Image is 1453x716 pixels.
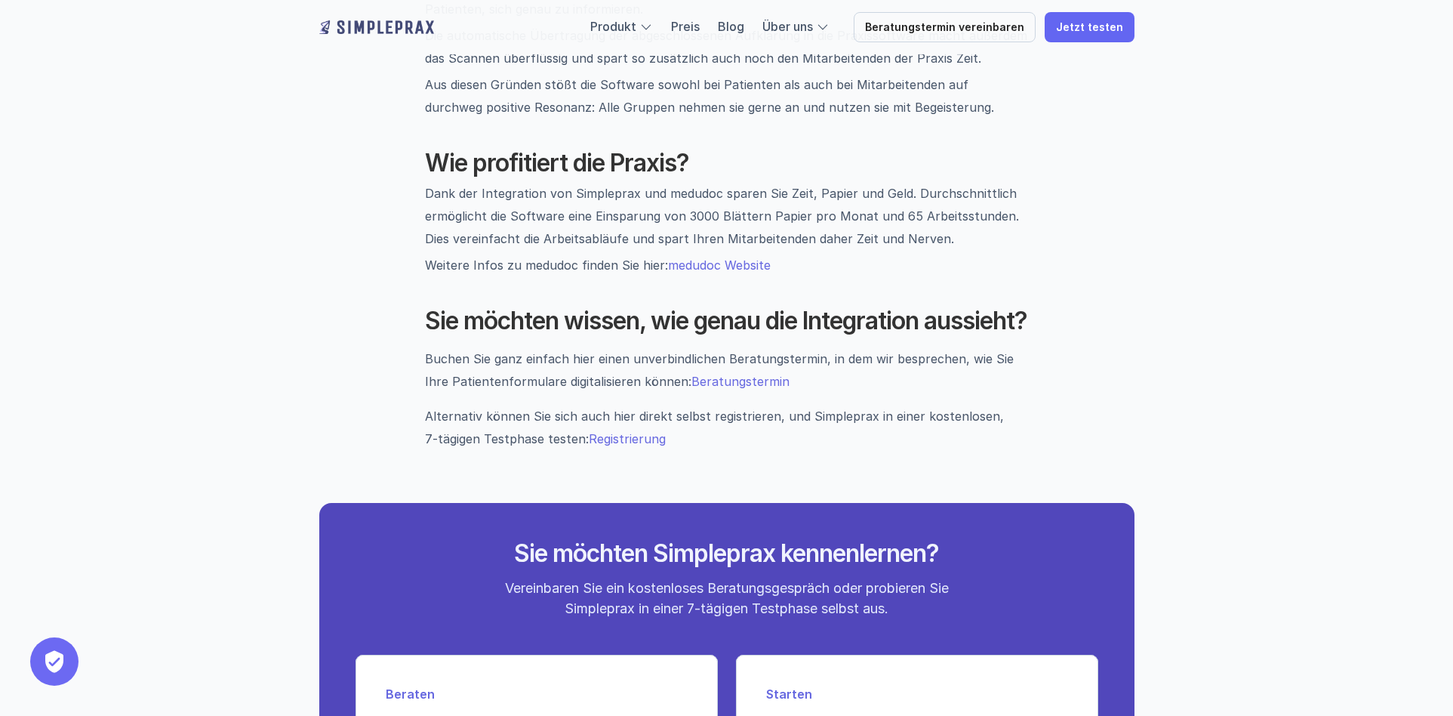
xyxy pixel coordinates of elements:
p: Jetzt testen [1056,21,1123,34]
a: Beratungstermin vereinbaren [854,12,1036,42]
p: Vereinbaren Sie ein kostenloses Beratungsgespräch oder probieren Sie Simpleprax in einer 7-tägige... [491,578,962,619]
p: Dank der Integration von Simpleprax und medudoc sparen Sie Zeit, Papier und Geld. Durchschnittlic... [425,182,1029,250]
p: Aus diesen Gründen stößt die Software sowohl bei Patienten als auch bei Mitarbeitenden auf durchw... [425,73,1029,119]
h2: Sie möchten wissen, wie genau die Integration aussieht? [425,307,1029,335]
a: Preis [671,19,700,34]
h2: Sie möchten Simpleprax kennenlernen? [444,539,1010,568]
p: Weitere Infos zu medudoc finden Sie hier: [425,254,1029,276]
p: Beratungstermin vereinbaren [865,21,1024,34]
p: Buchen Sie ganz einfach hier einen unverbindlichen Beratungstermin, in dem wir besprechen, wie Si... [425,347,1029,393]
div: Alternativ können Sie sich auch hier direkt selbst registrieren, und Simpleprax in einer kostenlo... [425,405,1029,450]
a: Jetzt testen [1045,12,1134,42]
a: Registrierung [589,431,666,446]
h2: Wie profitiert die Praxis? [425,149,1029,177]
a: Blog [718,19,744,34]
a: Produkt [590,19,636,34]
p: Beraten [386,685,688,703]
a: Über uns [762,19,813,34]
a: Beratungstermin [691,374,790,389]
a: medudoc Website [668,258,771,273]
p: Starten [766,685,1068,703]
